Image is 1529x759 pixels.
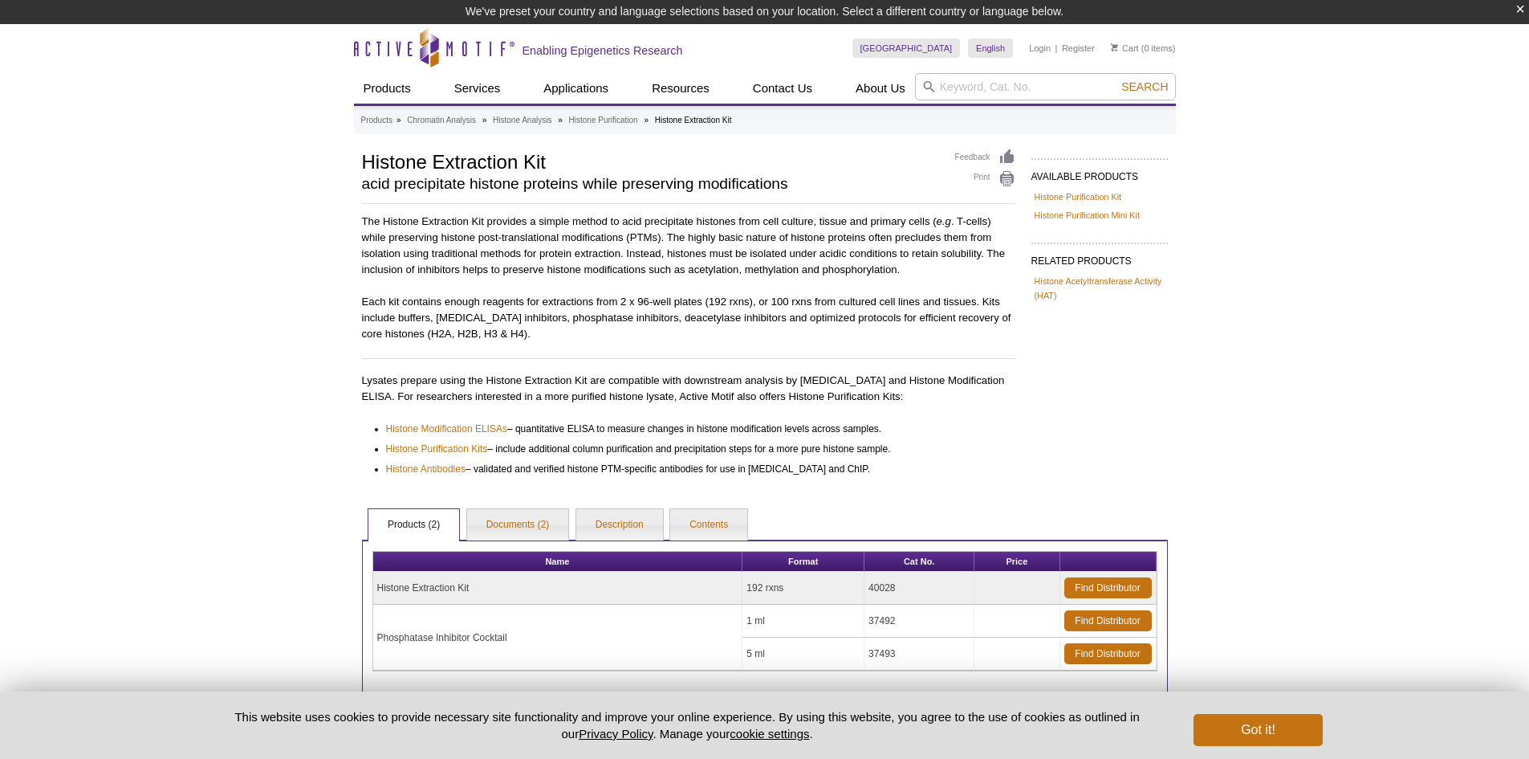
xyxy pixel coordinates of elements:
[1064,643,1152,664] a: Find Distributor
[386,437,1001,457] li: – include additional column purification and precipitation steps for a more pure histone sample.
[373,605,743,671] td: Phosphatase Inhibitor Cocktail
[955,149,1015,166] a: Feedback
[742,605,864,638] td: 1 ml
[742,572,864,605] td: 192 rxns
[467,509,569,541] a: Documents (2)
[368,509,459,541] a: Products (2)
[445,73,510,104] a: Services
[644,116,649,124] li: »
[937,215,951,227] em: e.g
[1064,577,1152,598] a: Find Distributor
[523,43,683,58] h2: Enabling Epigenetics Research
[846,73,915,104] a: About Us
[1116,80,1173,94] button: Search
[407,113,476,128] a: Chromatin Analysis
[1035,274,1165,303] a: Histone Acetyltransferase Activity (HAT)
[362,177,939,191] h2: acid precipitate histone proteins while preserving modifications
[362,149,939,173] h1: Histone Extraction Kit
[974,552,1059,572] th: Price
[742,552,864,572] th: Format
[852,39,961,58] a: [GEOGRAPHIC_DATA]
[730,727,809,741] button: cookie settings
[386,461,466,477] a: Histone Antibodies
[362,373,1015,405] p: Lysates prepare using the Histone Extraction Kit are compatible with downstream analysis by [MEDI...
[655,116,732,124] li: Histone Extraction Kit
[1031,243,1168,271] h2: RELATED PRODUCTS
[361,113,392,128] a: Products
[1062,43,1095,54] a: Register
[558,116,563,124] li: »
[670,509,747,541] a: Contents
[373,552,743,572] th: Name
[864,605,974,638] td: 37492
[1031,158,1168,187] h2: AVAILABLE PRODUCTS
[396,116,401,124] li: »
[386,421,1001,437] li: – quantitative ELISA to measure changes in histone modification levels across samples.
[968,39,1013,58] a: English
[207,708,1168,742] p: This website uses cookies to provide necessary site functionality and improve your online experie...
[354,73,421,104] a: Products
[915,73,1176,100] input: Keyword, Cat. No.
[386,457,1001,477] li: – validated and verified histone PTM-specific antibodies for use in [MEDICAL_DATA] and ChIP.
[1035,190,1122,204] a: Histone Purification Kit
[742,638,864,671] td: 5 ml
[362,214,1015,278] p: The Histone Extraction Kit provides a simple method to acid precipitate histones from cell cultur...
[493,113,551,128] a: Histone Analysis
[373,572,743,605] td: Histone Extraction Kit
[1111,43,1139,54] a: Cart
[955,170,1015,188] a: Print
[864,638,974,671] td: 37493
[1111,39,1176,58] li: (0 items)
[1121,80,1168,93] span: Search
[534,73,618,104] a: Applications
[864,552,974,572] th: Cat No.
[569,113,638,128] a: Histone Purification
[362,294,1015,342] p: Each kit contains enough reagents for extractions from 2 x 96-well plates (192 rxns), or 100 rxns...
[1111,43,1118,51] img: Your Cart
[642,73,719,104] a: Resources
[1055,39,1058,58] li: |
[1194,714,1322,746] button: Got it!
[579,727,653,741] a: Privacy Policy
[1064,610,1152,631] a: Find Distributor
[743,73,822,104] a: Contact Us
[1035,208,1140,222] a: Histone Purification Mini Kit
[386,421,507,437] a: Histone Modification ELISAs
[482,116,487,124] li: »
[386,441,488,457] a: Histone Purification Kits
[576,509,663,541] a: Description
[864,572,974,605] td: 40028
[1029,43,1051,54] a: Login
